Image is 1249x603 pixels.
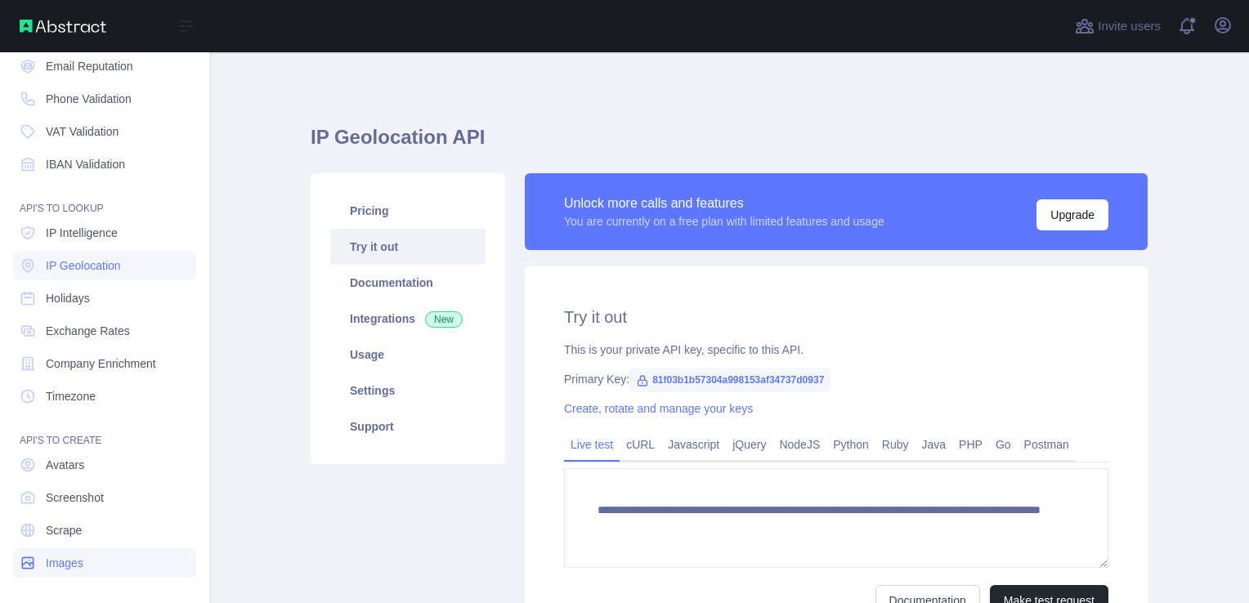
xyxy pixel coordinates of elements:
[330,301,486,337] a: Integrations New
[46,457,84,473] span: Avatars
[330,373,486,409] a: Settings
[46,257,121,274] span: IP Geolocation
[564,213,884,230] div: You are currently on a free plan with limited features and usage
[311,124,1148,163] h1: IP Geolocation API
[13,117,196,146] a: VAT Validation
[13,516,196,545] a: Scrape
[330,193,486,229] a: Pricing
[13,450,196,480] a: Avatars
[46,489,104,506] span: Screenshot
[20,20,106,33] img: Abstract API
[46,355,156,372] span: Company Enrichment
[13,150,196,179] a: IBAN Validation
[13,548,196,578] a: Images
[564,431,620,458] a: Live test
[46,58,133,74] span: Email Reputation
[46,522,82,538] span: Scrape
[13,284,196,313] a: Holidays
[1018,431,1076,458] a: Postman
[46,388,96,404] span: Timezone
[772,431,826,458] a: NodeJS
[1098,17,1161,36] span: Invite users
[952,431,989,458] a: PHP
[13,349,196,378] a: Company Enrichment
[1036,199,1108,230] button: Upgrade
[13,251,196,280] a: IP Geolocation
[13,316,196,346] a: Exchange Rates
[564,306,1108,328] h2: Try it out
[46,290,90,306] span: Holidays
[46,91,132,107] span: Phone Validation
[13,414,196,447] div: API'S TO CREATE
[13,84,196,114] a: Phone Validation
[564,371,1108,387] div: Primary Key:
[330,265,486,301] a: Documentation
[13,51,196,81] a: Email Reputation
[875,431,915,458] a: Ruby
[1072,13,1164,39] button: Invite users
[989,431,1018,458] a: Go
[13,182,196,215] div: API'S TO LOOKUP
[330,337,486,373] a: Usage
[330,409,486,444] a: Support
[425,311,463,328] span: New
[826,431,875,458] a: Python
[564,194,884,213] div: Unlock more calls and features
[726,431,772,458] a: jQuery
[46,225,118,241] span: IP Intelligence
[46,323,130,339] span: Exchange Rates
[46,156,125,172] span: IBAN Validation
[46,555,83,571] span: Images
[620,431,661,458] a: cURL
[564,342,1108,358] div: This is your private API key, specific to this API.
[13,218,196,248] a: IP Intelligence
[330,229,486,265] a: Try it out
[564,402,753,415] a: Create, rotate and manage your keys
[629,368,830,392] span: 81f03b1b57304a998153af34737d0937
[13,382,196,411] a: Timezone
[915,431,953,458] a: Java
[13,483,196,512] a: Screenshot
[46,123,119,140] span: VAT Validation
[661,431,726,458] a: Javascript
